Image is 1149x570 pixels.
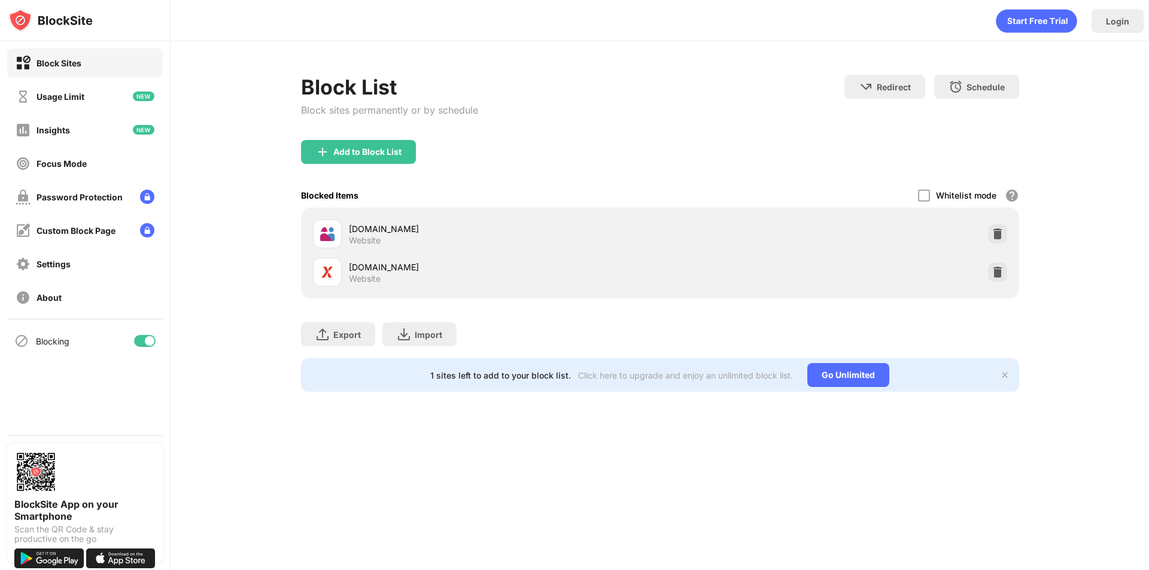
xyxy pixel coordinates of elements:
div: Password Protection [37,192,123,202]
img: time-usage-off.svg [16,89,31,104]
img: settings-off.svg [16,257,31,272]
div: Go Unlimited [807,363,889,387]
img: lock-menu.svg [140,223,154,237]
div: Add to Block List [333,147,402,157]
div: Block sites permanently or by schedule [301,104,478,116]
img: insights-off.svg [16,123,31,138]
div: BlockSite App on your Smartphone [14,498,156,522]
img: new-icon.svg [133,92,154,101]
img: get-it-on-google-play.svg [14,548,84,568]
img: download-on-the-app-store.svg [86,548,156,568]
div: Insights [37,125,70,135]
div: Click here to upgrade and enjoy an unlimited block list. [578,370,793,380]
div: Whitelist mode [936,190,996,200]
div: Export [333,330,361,340]
img: favicons [320,265,335,279]
div: Login [1106,16,1129,26]
img: password-protection-off.svg [16,190,31,205]
div: Website [349,273,381,284]
img: new-icon.svg [133,125,154,135]
div: Website [349,235,381,246]
img: blocking-icon.svg [14,334,29,348]
div: Settings [37,259,71,269]
div: Custom Block Page [37,225,115,236]
img: focus-off.svg [16,156,31,171]
div: Redirect [877,82,911,92]
img: lock-menu.svg [140,190,154,204]
div: 1 sites left to add to your block list. [430,370,571,380]
img: customize-block-page-off.svg [16,223,31,238]
div: Block List [301,75,478,99]
img: favicons [320,227,335,241]
div: [DOMAIN_NAME] [349,261,660,273]
div: Focus Mode [37,158,87,169]
img: options-page-qr-code.png [14,450,57,493]
div: Import [415,330,442,340]
img: about-off.svg [16,290,31,305]
div: [DOMAIN_NAME] [349,222,660,235]
div: Scan the QR Code & stay productive on the go [14,525,156,544]
div: Blocked Items [301,190,358,200]
div: Schedule [966,82,1005,92]
div: Blocking [36,336,69,346]
div: Usage Limit [37,92,84,102]
div: Block Sites [37,58,81,68]
div: animation [996,9,1077,33]
img: logo-blocksite.svg [8,8,93,32]
div: About [37,292,62,303]
img: block-on.svg [16,56,31,71]
img: x-button.svg [1000,370,1010,380]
